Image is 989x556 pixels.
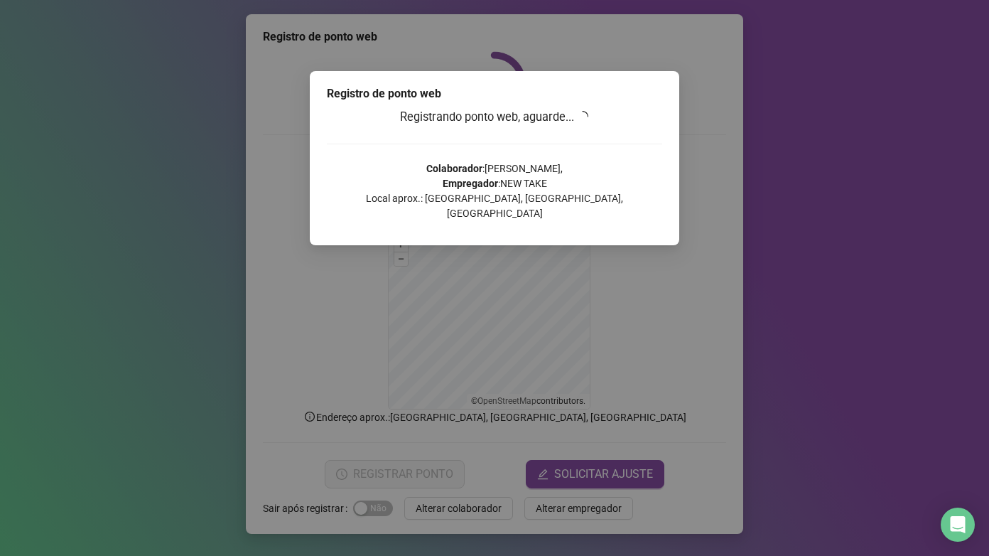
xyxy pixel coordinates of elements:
[426,163,482,174] strong: Colaborador
[327,161,662,221] p: : [PERSON_NAME], : NEW TAKE Local aprox.: [GEOGRAPHIC_DATA], [GEOGRAPHIC_DATA], [GEOGRAPHIC_DATA]
[575,109,590,124] span: loading
[443,178,498,189] strong: Empregador
[327,85,662,102] div: Registro de ponto web
[941,508,975,542] div: Open Intercom Messenger
[327,108,662,127] h3: Registrando ponto web, aguarde...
